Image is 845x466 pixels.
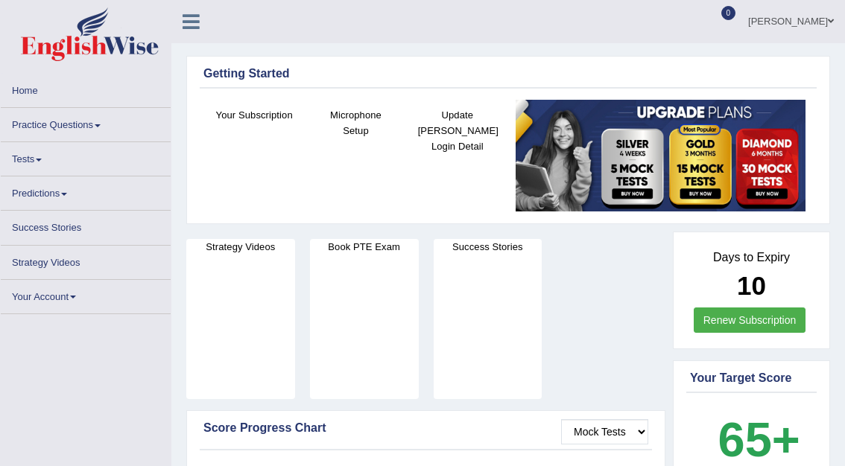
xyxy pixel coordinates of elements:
a: Practice Questions [1,108,171,137]
h4: Update [PERSON_NAME] Login Detail [414,107,501,154]
a: Success Stories [1,211,171,240]
h4: Days to Expiry [690,251,813,264]
img: small5.jpg [516,100,806,212]
a: Home [1,74,171,103]
a: Predictions [1,176,171,205]
a: Renew Subscription [694,307,806,333]
div: Score Progress Chart [203,419,648,437]
h4: Book PTE Exam [310,239,419,255]
b: 10 [737,271,766,300]
div: Getting Started [203,65,813,83]
a: Strategy Videos [1,246,171,275]
a: Tests [1,142,171,171]
a: Your Account [1,280,171,309]
span: 0 [721,6,736,20]
h4: Your Subscription [211,107,297,123]
h4: Microphone Setup [312,107,399,138]
div: Your Target Score [690,369,813,387]
h4: Strategy Videos [186,239,295,255]
h4: Success Stories [434,239,542,255]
